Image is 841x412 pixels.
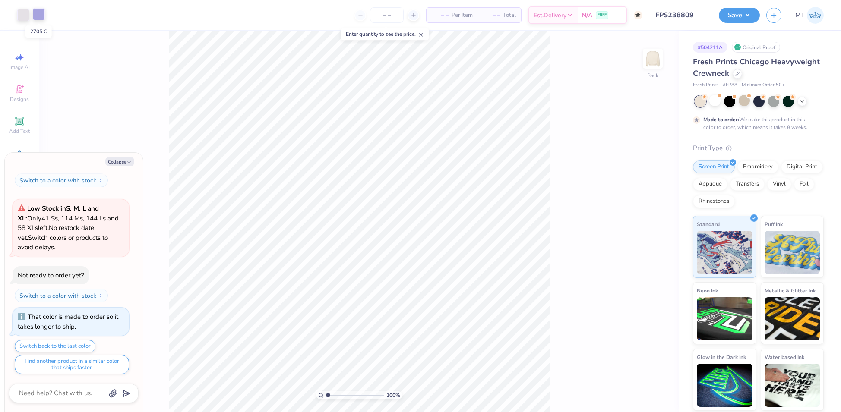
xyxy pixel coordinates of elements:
[534,11,566,20] span: Est. Delivery
[693,57,820,79] span: Fresh Prints Chicago Heavyweight Crewneck
[765,231,820,274] img: Puff Ink
[18,271,84,280] div: Not ready to order yet?
[703,116,739,123] strong: Made to order:
[794,178,814,191] div: Foil
[15,340,95,352] button: Switch back to the last color
[18,312,118,331] div: That color is made to order so it takes longer to ship.
[697,364,752,407] img: Glow in the Dark Ink
[503,11,516,20] span: Total
[742,82,785,89] span: Minimum Order: 50 +
[697,286,718,295] span: Neon Ink
[98,178,103,183] img: Switch to a color with stock
[693,143,824,153] div: Print Type
[25,25,52,38] div: 2705 C
[98,293,103,298] img: Switch to a color with stock
[765,286,816,295] span: Metallic & Glitter Ink
[807,7,824,24] img: Michelle Tapire
[697,231,752,274] img: Standard
[18,204,99,223] strong: Low Stock in S, M, L and XL :
[737,160,778,173] div: Embroidery
[432,11,449,20] span: – –
[105,157,134,166] button: Collapse
[765,220,783,229] span: Puff Ink
[795,10,805,20] span: MT
[697,220,720,229] span: Standard
[598,12,607,18] span: FREE
[697,352,746,362] span: Glow in the Dark Ink
[723,82,737,89] span: # FP88
[732,42,780,53] div: Original Proof
[765,297,820,340] img: Metallic & Glitter Ink
[781,160,823,173] div: Digital Print
[693,82,718,89] span: Fresh Prints
[693,195,735,208] div: Rhinestones
[18,223,94,242] span: No restock date yet.
[795,7,824,24] a: MT
[647,72,658,79] div: Back
[644,50,661,67] img: Back
[386,391,400,399] span: 100 %
[370,7,404,23] input: – –
[719,8,760,23] button: Save
[767,178,791,191] div: Vinyl
[9,128,30,135] span: Add Text
[649,6,712,24] input: Untitled Design
[18,204,119,252] span: Only 41 Ss, 114 Ms, 144 Ls and 58 XLs left. Switch colors or products to avoid delays.
[582,11,592,20] span: N/A
[483,11,500,20] span: – –
[15,173,108,187] button: Switch to a color with stock
[703,116,809,131] div: We make this product in this color to order, which means it takes 8 weeks.
[765,352,804,362] span: Water based Ink
[9,64,30,71] span: Image AI
[693,160,735,173] div: Screen Print
[10,96,29,103] span: Designs
[341,28,429,40] div: Enter quantity to see the price.
[15,289,108,302] button: Switch to a color with stock
[452,11,473,20] span: Per Item
[15,355,129,374] button: Find another product in a similar color that ships faster
[693,178,727,191] div: Applique
[697,297,752,340] img: Neon Ink
[730,178,765,191] div: Transfers
[693,42,727,53] div: # 504211A
[765,364,820,407] img: Water based Ink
